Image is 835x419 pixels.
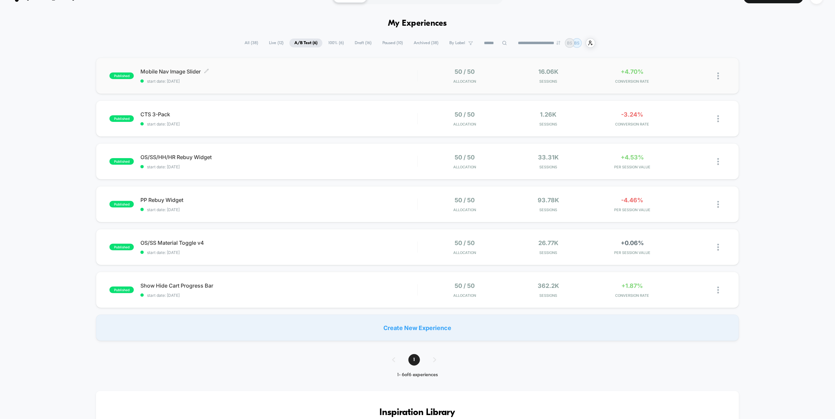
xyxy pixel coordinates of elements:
[140,197,417,203] span: PP Rebuy Widget
[538,68,558,75] span: 16.06k
[350,39,376,47] span: Draft ( 16 )
[508,293,589,298] span: Sessions
[140,68,417,75] span: Mobile Nav Image Slider
[289,39,322,47] span: A/B Test ( 6 )
[116,407,719,418] h3: Inspiration Library
[592,165,672,169] span: PER SESSION VALUE
[455,111,475,118] span: 50 / 50
[592,79,672,84] span: CONVERSION RATE
[556,41,560,45] img: end
[449,41,465,45] span: By Label
[109,158,134,165] span: published
[717,115,719,122] img: close
[140,282,417,289] span: Show Hide Cart Progress Bar
[140,111,417,118] span: CTS 3-Pack
[717,158,719,165] img: close
[508,250,589,255] span: Sessions
[109,201,134,208] span: published
[592,122,672,126] span: CONVERSION RATE
[621,68,644,75] span: +4.70%
[264,39,288,47] span: Live ( 12 )
[323,39,349,47] span: 100% ( 6 )
[140,293,417,298] span: start date: [DATE]
[592,293,672,298] span: CONVERSION RATE
[453,250,476,255] span: Allocation
[140,164,417,169] span: start date: [DATE]
[408,354,420,366] span: 1
[140,79,417,84] span: start date: [DATE]
[717,244,719,251] img: close
[717,72,719,79] img: close
[453,293,476,298] span: Allocation
[717,287,719,293] img: close
[109,72,134,79] span: published
[592,250,672,255] span: PER SESSION VALUE
[140,250,417,255] span: start date: [DATE]
[240,39,263,47] span: All ( 38 )
[140,154,417,160] span: OS/SS/HH/HR Rebuy Widget
[455,197,475,204] span: 50 / 50
[453,165,476,169] span: Allocation
[455,282,475,289] span: 50 / 50
[96,315,739,341] div: Create New Experience
[538,239,558,246] span: 26.77k
[453,79,476,84] span: Allocation
[386,372,449,378] div: 1 - 6 of 6 experiences
[540,111,557,118] span: 1.26k
[622,282,643,289] span: +1.87%
[455,239,475,246] span: 50 / 50
[567,41,573,45] p: BS
[717,201,719,208] img: close
[538,197,559,204] span: 93.78k
[109,287,134,293] span: published
[621,111,643,118] span: -3.24%
[592,208,672,212] span: PER SESSION VALUE
[409,39,443,47] span: Archived ( 38 )
[455,68,475,75] span: 50 / 50
[621,154,644,161] span: +4.53%
[140,239,417,246] span: OS/SS Material Toggle v4
[140,122,417,126] span: start date: [DATE]
[377,39,408,47] span: Paused ( 10 )
[455,154,475,161] span: 50 / 50
[621,239,644,246] span: +0.06%
[508,79,589,84] span: Sessions
[109,244,134,250] span: published
[508,122,589,126] span: Sessions
[575,41,580,45] p: BS
[508,208,589,212] span: Sessions
[621,197,643,204] span: -4.46%
[140,207,417,212] span: start date: [DATE]
[453,122,476,126] span: Allocation
[109,115,134,122] span: published
[508,165,589,169] span: Sessions
[538,154,559,161] span: 33.31k
[453,208,476,212] span: Allocation
[388,19,447,28] h1: My Experiences
[538,282,559,289] span: 362.2k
